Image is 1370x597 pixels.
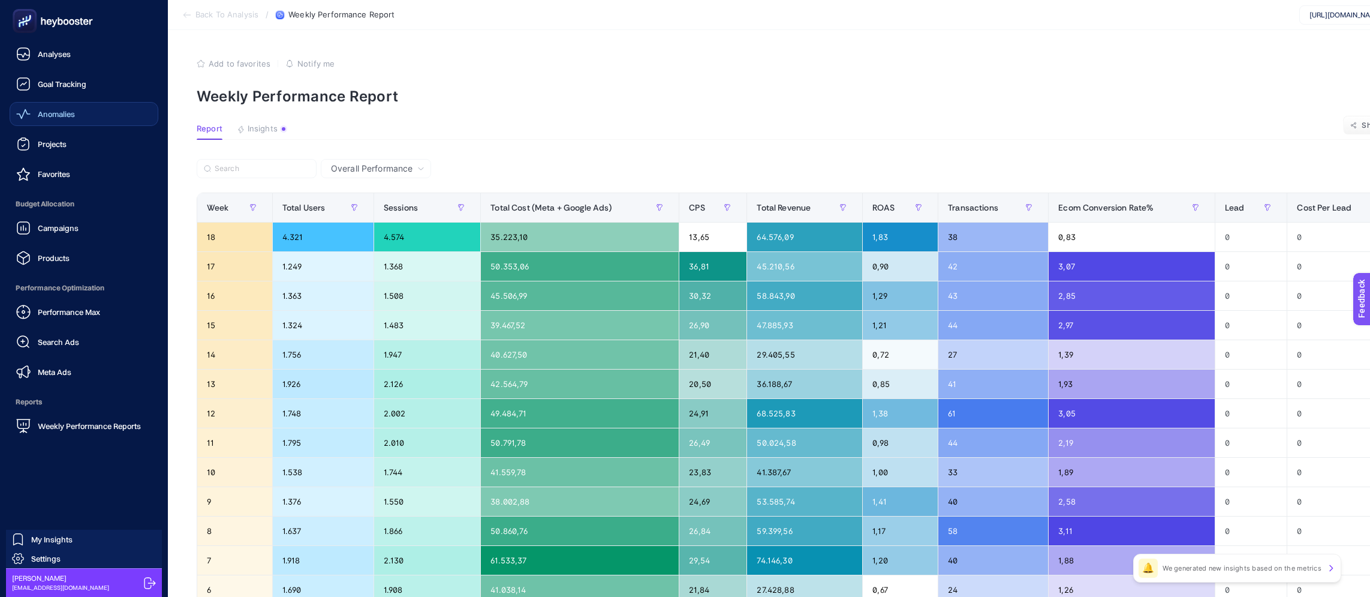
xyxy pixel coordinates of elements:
[679,458,746,487] div: 23,83
[10,330,158,354] a: Search Ads
[747,370,862,398] div: 36.188,67
[38,367,71,377] span: Meta Ads
[197,252,272,281] div: 17
[207,203,229,212] span: Week
[747,223,862,251] div: 64.576,09
[374,546,480,575] div: 2.130
[1215,370,1287,398] div: 0
[374,458,480,487] div: 1.744
[197,340,272,369] div: 14
[747,458,862,487] div: 41.387,67
[679,223,746,251] div: 13,65
[747,487,862,516] div: 53.585,74
[195,10,258,20] span: Back To Analysis
[1049,340,1214,369] div: 1,39
[1049,487,1214,516] div: 2,58
[938,546,1048,575] div: 40
[10,72,158,96] a: Goal Tracking
[374,517,480,545] div: 1.866
[1215,281,1287,310] div: 0
[273,399,374,428] div: 1.748
[938,311,1048,340] div: 44
[1049,546,1214,575] div: 1,88
[938,458,1048,487] div: 33
[481,252,679,281] div: 50.353,06
[10,360,158,384] a: Meta Ads
[1049,370,1214,398] div: 1,93
[481,546,679,575] div: 61.533,37
[38,79,86,89] span: Goal Tracking
[1215,458,1287,487] div: 0
[285,59,335,68] button: Notify me
[1139,559,1158,578] div: 🔔
[481,223,679,251] div: 35.223,10
[863,370,938,398] div: 0,85
[938,223,1048,251] div: 38
[10,42,158,66] a: Analyses
[938,340,1048,369] div: 27
[273,281,374,310] div: 1.363
[10,192,158,216] span: Budget Allocation
[273,223,374,251] div: 4.321
[6,549,162,568] a: Settings
[38,223,79,233] span: Campaigns
[1215,340,1287,369] div: 0
[863,340,938,369] div: 0,72
[747,340,862,369] div: 29.405,55
[6,530,162,549] a: My Insights
[273,458,374,487] div: 1.538
[10,162,158,186] a: Favorites
[7,4,46,13] span: Feedback
[679,370,746,398] div: 20,50
[1215,517,1287,545] div: 0
[197,223,272,251] div: 18
[481,458,679,487] div: 41.559,78
[273,370,374,398] div: 1.926
[12,574,109,583] span: [PERSON_NAME]
[374,340,480,369] div: 1.947
[863,399,938,428] div: 1,38
[266,10,269,19] span: /
[288,10,395,20] span: Weekly Performance Report
[863,252,938,281] div: 0,90
[679,517,746,545] div: 26,84
[481,281,679,310] div: 45.506,99
[938,517,1048,545] div: 58
[863,517,938,545] div: 1,17
[747,546,862,575] div: 74.146,30
[863,428,938,457] div: 0,98
[481,487,679,516] div: 38.002,88
[490,203,612,212] span: Total Cost (Meta + Google Ads)
[1049,311,1214,340] div: 2,97
[1049,428,1214,457] div: 2,19
[38,421,141,431] span: Weekly Performance Reports
[747,252,862,281] div: 45.210,56
[481,399,679,428] div: 49.484,71
[1049,458,1214,487] div: 1,89
[689,203,704,212] span: CPS
[12,583,109,592] span: [EMAIL_ADDRESS][DOMAIN_NAME]
[1225,203,1245,212] span: Lead
[481,517,679,545] div: 50.860,76
[197,124,222,134] span: Report
[10,300,158,324] a: Performance Max
[197,458,272,487] div: 10
[938,252,1048,281] div: 42
[38,169,70,179] span: Favorites
[938,428,1048,457] div: 44
[197,487,272,516] div: 9
[374,311,480,340] div: 1.483
[481,370,679,398] div: 42.564,79
[1049,281,1214,310] div: 2,85
[1049,517,1214,545] div: 3,11
[10,390,158,414] span: Reports
[1058,203,1154,212] span: Ecom Conversion Rate%
[1215,399,1287,428] div: 0
[215,164,309,173] input: Search
[282,203,326,212] span: Total Users
[197,428,272,457] div: 11
[872,203,895,212] span: ROAS
[679,340,746,369] div: 21,40
[679,252,746,281] div: 36,81
[38,337,79,347] span: Search Ads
